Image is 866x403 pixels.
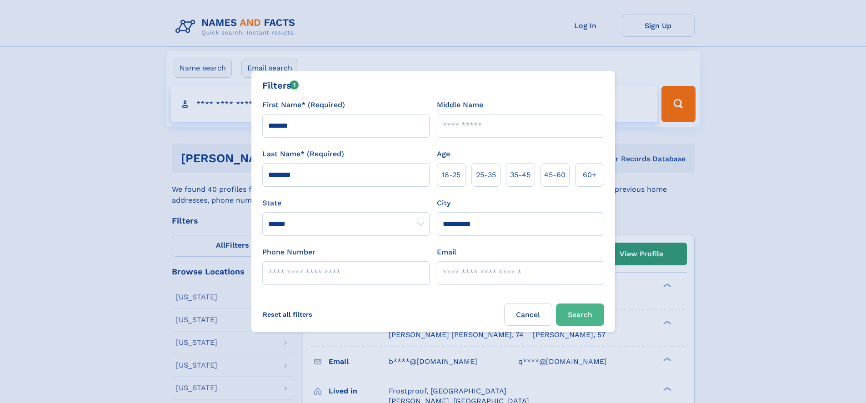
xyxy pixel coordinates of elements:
[510,169,531,180] span: 35‑45
[262,198,430,209] label: State
[437,149,450,159] label: Age
[442,169,461,180] span: 18‑25
[262,100,345,110] label: First Name* (Required)
[437,100,483,110] label: Middle Name
[476,169,496,180] span: 25‑35
[556,303,604,326] button: Search
[437,247,456,258] label: Email
[544,169,566,180] span: 45‑60
[262,247,315,258] label: Phone Number
[257,303,318,325] label: Reset all filters
[262,79,299,92] div: Filters
[504,303,552,326] label: Cancel
[583,169,596,180] span: 60+
[437,198,451,209] label: City
[262,149,344,159] label: Last Name* (Required)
